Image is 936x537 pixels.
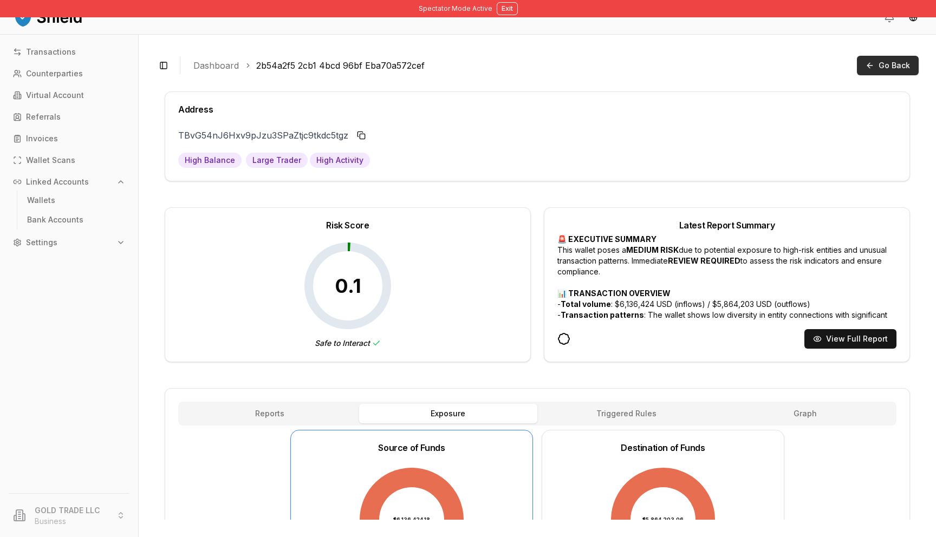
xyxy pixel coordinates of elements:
[178,129,348,142] p: TBvG54nJ6Hxv9pJzu3SPaZtjc9tkdc5tgz
[178,221,517,230] div: Risk Score
[26,70,83,77] p: Counterparties
[23,192,117,209] a: Wallets
[26,156,75,164] p: Wallet Scans
[180,404,359,423] button: Reports
[246,153,308,168] span: Have made large transactions over $10k
[193,59,239,72] a: Dashboard
[419,4,492,13] span: Spectator Mode Active
[193,59,848,72] nav: breadcrumb
[642,516,684,522] tspan: $5,864,203.06
[26,113,61,121] p: Referrals
[9,108,129,126] a: Referrals
[716,404,895,423] button: Graph
[23,211,117,228] a: Bank Accounts
[879,60,910,71] span: Go Back
[596,408,656,419] span: Triggered Rules
[27,197,55,204] p: Wallets
[26,48,76,56] p: Transactions
[353,127,370,144] button: Copy to clipboard
[626,245,679,254] strong: MEDIUM RISK
[804,329,896,349] button: View Full Report
[561,310,644,319] strong: Transaction patterns
[557,221,896,230] div: Latest Report Summary
[9,234,129,251] button: Settings
[310,153,370,168] span: Over 100 transactions in the last 6 months
[178,105,896,114] div: Address
[857,56,919,75] button: Go Back
[9,65,129,82] a: Counterparties
[26,239,57,246] p: Settings
[9,152,129,169] a: Wallet Scans
[378,443,445,452] div: Source of Funds
[178,153,242,168] span: Total assets over $10k
[668,256,740,265] strong: REVIEW REQUIRED
[9,173,129,191] button: Linked Accounts
[359,404,538,423] button: Exposure
[557,289,671,298] strong: 📊 TRANSACTION OVERVIEW
[26,178,89,186] p: Linked Accounts
[26,135,58,142] p: Invoices
[393,516,430,522] tspan: $6,136,424.18
[256,59,425,72] a: 2b54a2f5 2cb1 4bcd 96bf Eba70a572cef
[9,130,129,147] a: Invoices
[561,299,611,309] strong: Total volume
[557,332,570,345] svg: [DATE]T18:42:02.958Z
[621,443,705,452] div: Destination of Funds
[315,338,381,349] span: Safe to Interact
[26,91,84,99] p: Virtual Account
[497,2,518,15] button: Exit
[27,216,83,224] p: Bank Accounts
[9,43,129,61] a: Transactions
[9,87,129,104] a: Virtual Account
[557,234,656,244] strong: 🚨 EXECUTIVE SUMMARY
